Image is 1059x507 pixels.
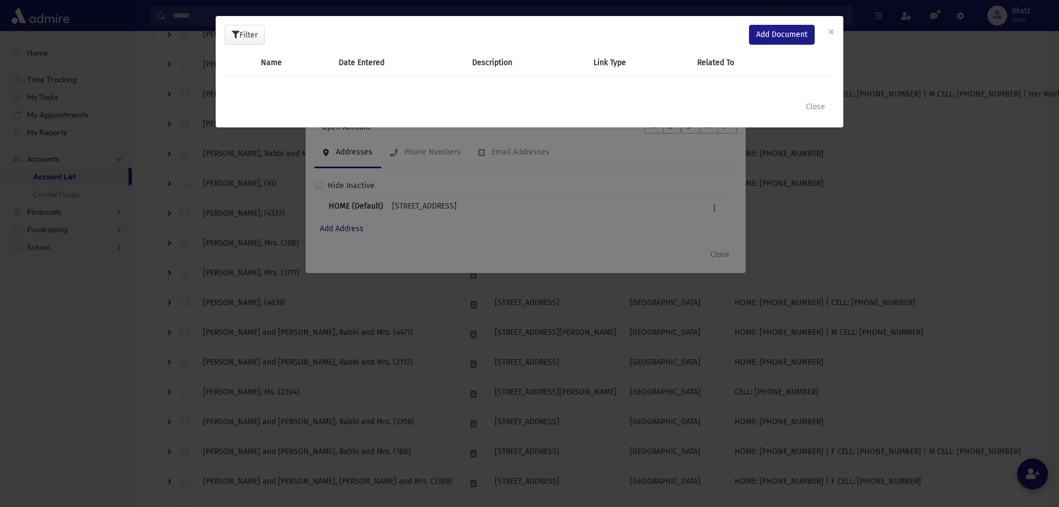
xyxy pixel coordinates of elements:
[332,50,466,76] th: Date Entered
[756,30,807,39] span: Add Document
[691,50,804,76] th: Related To
[799,97,832,116] button: Close
[587,50,691,76] th: Link Type
[466,50,587,76] th: Description
[819,16,843,47] button: ×
[254,50,332,76] th: Name
[749,25,815,45] a: Add Document
[224,25,265,45] button: Filter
